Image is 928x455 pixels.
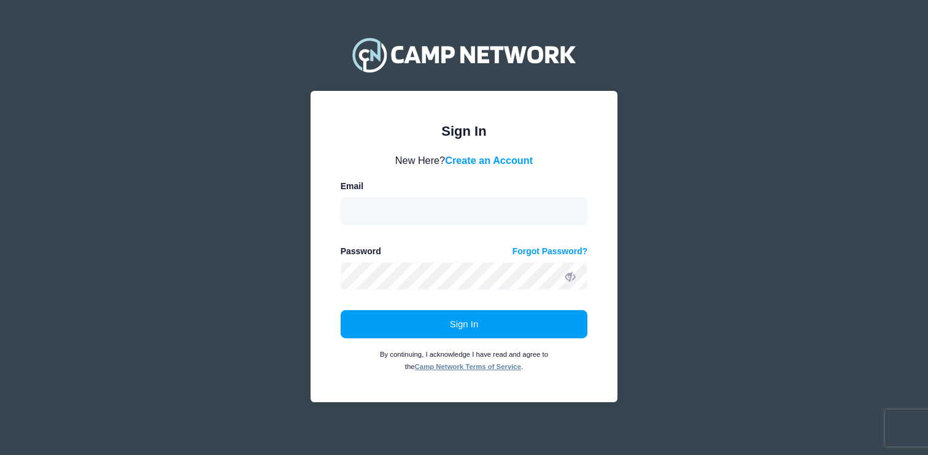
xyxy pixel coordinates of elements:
[347,30,581,79] img: Camp Network
[341,180,363,193] label: Email
[445,155,533,166] a: Create an Account
[341,245,381,258] label: Password
[415,363,521,370] a: Camp Network Terms of Service
[341,121,588,141] div: Sign In
[380,351,548,370] small: By continuing, I acknowledge I have read and agree to the .
[341,310,588,338] button: Sign In
[512,245,588,258] a: Forgot Password?
[341,153,588,168] div: New Here?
